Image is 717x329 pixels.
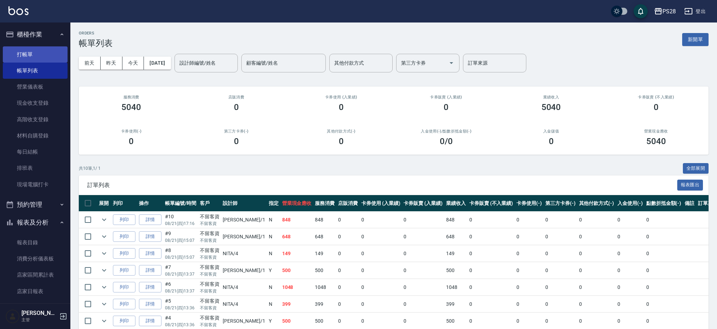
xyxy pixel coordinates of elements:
[280,228,313,245] td: 648
[297,129,385,134] h2: 其他付款方式(-)
[87,129,175,134] h2: 卡券使用(-)
[163,279,198,296] td: #6
[313,296,336,312] td: 399
[280,212,313,228] td: 848
[139,316,161,327] a: 詳情
[515,195,544,212] th: 卡券使用(-)
[139,248,161,259] a: 詳情
[3,267,68,283] a: 店家區間累計表
[616,279,645,296] td: 0
[221,279,267,296] td: NITA /4
[221,228,267,245] td: [PERSON_NAME] /1
[468,195,515,212] th: 卡券販賣 (不入業績)
[634,4,648,18] button: save
[113,265,135,276] button: 列印
[681,5,709,18] button: 登出
[3,283,68,299] a: 店家日報表
[336,245,360,262] td: 0
[645,279,683,296] td: 0
[360,245,402,262] td: 0
[163,195,198,212] th: 帳單編號/時間
[612,95,700,99] h2: 卡券販賣 (不入業績)
[3,46,68,63] a: 打帳單
[200,297,220,305] div: 不留客資
[646,136,666,146] h3: 5040
[446,57,457,69] button: Open
[113,248,135,259] button: 列印
[577,296,616,312] td: 0
[336,212,360,228] td: 0
[200,322,220,328] p: 不留客資
[139,282,161,293] a: 詳情
[336,195,360,212] th: 店販消費
[313,195,336,212] th: 服務消費
[313,228,336,245] td: 648
[577,245,616,262] td: 0
[645,212,683,228] td: 0
[97,195,111,212] th: 展開
[336,262,360,279] td: 0
[200,220,220,227] p: 不留客資
[444,195,468,212] th: 業績收入
[677,180,703,191] button: 報表匯出
[87,182,677,189] span: 訂單列表
[402,279,444,296] td: 0
[200,213,220,220] div: 不留客資
[360,296,402,312] td: 0
[515,279,544,296] td: 0
[99,316,109,326] button: expand row
[402,296,444,312] td: 0
[221,195,267,212] th: 設計師
[139,231,161,242] a: 詳情
[99,231,109,242] button: expand row
[267,296,280,312] td: N
[192,95,280,99] h2: 店販消費
[3,63,68,79] a: 帳單列表
[163,262,198,279] td: #7
[221,262,267,279] td: [PERSON_NAME] /1
[677,181,703,188] a: 報表匯出
[444,212,468,228] td: 848
[313,279,336,296] td: 1048
[234,136,239,146] h3: 0
[122,57,144,70] button: 今天
[313,212,336,228] td: 848
[165,305,196,311] p: 08/21 (四) 13:36
[111,195,137,212] th: 列印
[402,195,444,212] th: 卡券販賣 (入業績)
[129,136,134,146] h3: 0
[139,265,161,276] a: 詳情
[444,228,468,245] td: 648
[113,282,135,293] button: 列印
[444,279,468,296] td: 1048
[200,288,220,294] p: 不留客資
[468,212,515,228] td: 0
[113,299,135,310] button: 列印
[200,271,220,277] p: 不留客資
[402,212,444,228] td: 0
[267,245,280,262] td: N
[645,195,683,212] th: 點數折抵金額(-)
[280,296,313,312] td: 399
[616,228,645,245] td: 0
[3,144,68,160] a: 每日結帳
[3,25,68,44] button: 櫃檯作業
[544,296,577,312] td: 0
[21,310,57,317] h5: [PERSON_NAME]
[440,136,453,146] h3: 0 /0
[3,251,68,267] a: 消費分析儀表板
[200,237,220,244] p: 不留客資
[165,271,196,277] p: 08/21 (四) 13:37
[267,228,280,245] td: N
[200,280,220,288] div: 不留客資
[444,245,468,262] td: 149
[165,288,196,294] p: 08/21 (四) 13:37
[165,220,196,227] p: 08/21 (四) 17:16
[267,279,280,296] td: N
[280,195,313,212] th: 營業現金應收
[645,245,683,262] td: 0
[313,262,336,279] td: 500
[339,102,344,112] h3: 0
[662,7,676,16] div: PS28
[682,33,709,46] button: 新開單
